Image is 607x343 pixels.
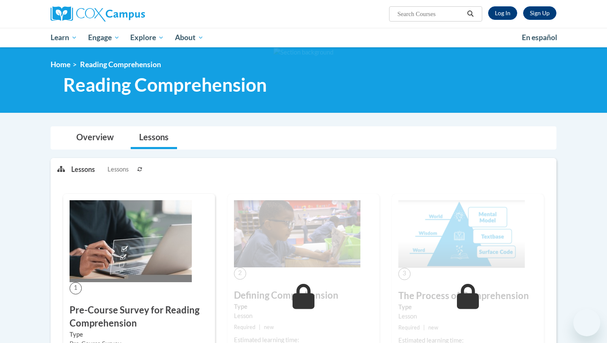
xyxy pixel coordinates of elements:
[88,33,120,43] span: Engage
[264,324,274,330] span: new
[234,267,246,280] span: 2
[80,60,161,69] span: Reading Comprehension
[38,28,569,47] div: Main menu
[397,9,464,19] input: Search Courses
[63,73,267,96] span: Reading Comprehension
[70,330,209,339] label: Type
[51,33,77,43] span: Learn
[522,33,557,42] span: En español
[107,165,129,174] span: Lessons
[45,28,83,47] a: Learn
[398,268,411,280] span: 3
[70,282,82,294] span: 1
[234,302,373,311] label: Type
[51,6,211,22] a: Cox Campus
[175,33,204,43] span: About
[131,127,177,149] a: Lessons
[523,6,556,20] a: Register
[234,311,373,321] div: Lesson
[488,6,517,20] a: Log In
[68,127,122,149] a: Overview
[234,324,255,330] span: Required
[125,28,169,47] a: Explore
[423,324,425,331] span: |
[398,324,420,331] span: Required
[51,60,70,69] a: Home
[516,29,563,46] a: En español
[71,165,95,174] p: Lessons
[130,33,164,43] span: Explore
[398,200,525,268] img: Course Image
[234,289,373,302] h3: Defining Comprehension
[398,312,537,321] div: Lesson
[83,28,125,47] a: Engage
[464,9,477,19] button: Search
[398,302,537,312] label: Type
[169,28,209,47] a: About
[70,304,209,330] h3: Pre-Course Survey for Reading Comprehension
[70,200,192,282] img: Course Image
[234,200,360,267] img: Course Image
[573,309,600,336] iframe: Button to launch messaging window
[428,324,438,331] span: new
[51,6,145,22] img: Cox Campus
[259,324,261,330] span: |
[274,48,333,57] img: Section background
[398,289,537,302] h3: The Process of Comprehension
